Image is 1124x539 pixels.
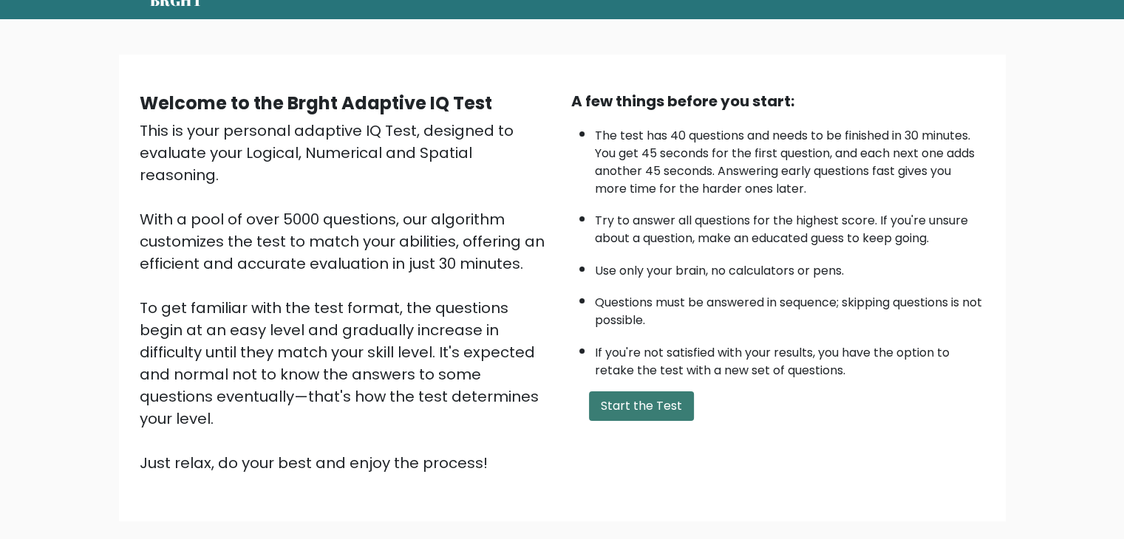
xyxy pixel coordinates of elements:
[595,286,985,329] li: Questions must be answered in sequence; skipping questions is not possible.
[595,205,985,247] li: Try to answer all questions for the highest score. If you're unsure about a question, make an edu...
[589,391,694,421] button: Start the Test
[595,255,985,280] li: Use only your brain, no calculators or pens.
[140,120,554,474] div: This is your personal adaptive IQ Test, designed to evaluate your Logical, Numerical and Spatial ...
[595,120,985,198] li: The test has 40 questions and needs to be finished in 30 minutes. You get 45 seconds for the firs...
[571,90,985,112] div: A few things before you start:
[595,337,985,380] li: If you're not satisfied with your results, you have the option to retake the test with a new set ...
[140,91,492,115] b: Welcome to the Brght Adaptive IQ Test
